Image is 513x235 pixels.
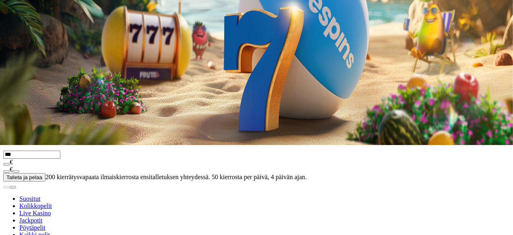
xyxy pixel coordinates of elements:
[10,186,16,188] button: next slide
[13,170,19,173] button: plus icon
[10,166,13,173] span: €
[19,210,51,217] a: Live Kasino
[19,195,40,202] a: Suositut
[3,163,10,166] button: eye icon
[3,173,45,182] button: Talleta ja pelaa
[19,224,45,231] span: Pöytäpelit
[3,170,10,173] button: minus icon
[45,174,307,180] span: 200 kierrätysvapaata ilmaiskierrosta ensitalletuksen yhteydessä. 50 kierrosta per päivä, 4 päivän...
[19,202,52,209] a: Kolikkopelit
[10,159,13,166] span: €
[3,186,10,188] button: prev slide
[6,174,42,180] span: Talleta ja pelaa
[19,217,43,224] a: Jackpotit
